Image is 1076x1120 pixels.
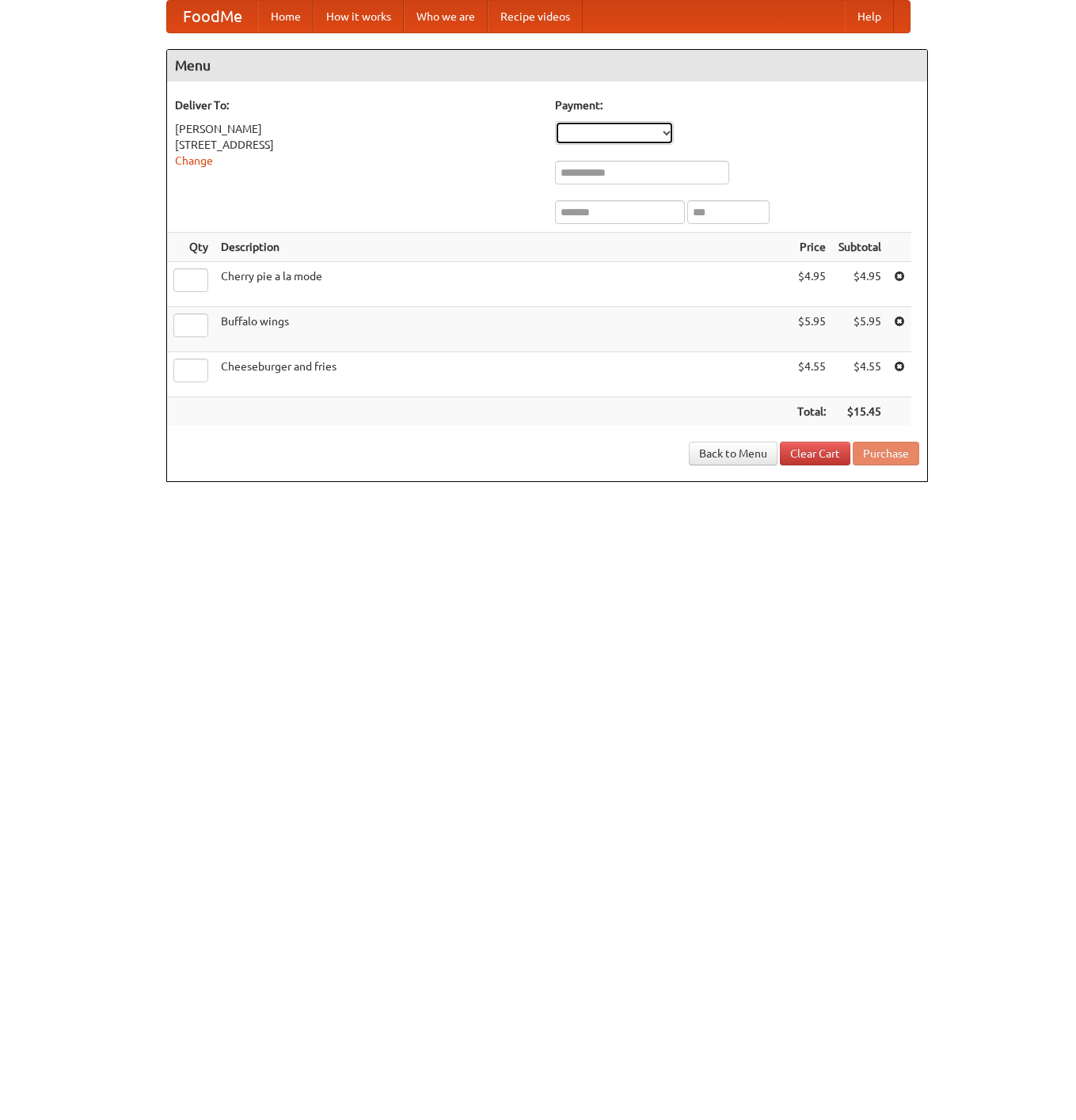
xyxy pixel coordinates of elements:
[215,307,791,352] td: Buffalo wings
[258,1,314,32] a: Home
[791,307,832,352] td: $5.95
[832,307,888,352] td: $5.95
[853,442,919,465] button: Purchase
[314,1,404,32] a: How it works
[832,352,888,397] td: $4.55
[175,137,539,153] div: [STREET_ADDRESS]
[845,1,894,32] a: Help
[167,1,258,32] a: FoodMe
[832,262,888,307] td: $4.95
[215,262,791,307] td: Cherry pie a la mode
[175,121,539,137] div: [PERSON_NAME]
[215,233,791,262] th: Description
[791,352,832,397] td: $4.55
[175,97,539,113] h5: Deliver To:
[832,397,888,427] th: $15.45
[488,1,583,32] a: Recipe videos
[175,154,213,167] a: Change
[167,50,927,82] h4: Menu
[215,352,791,397] td: Cheeseburger and fries
[791,397,832,427] th: Total:
[404,1,488,32] a: Who we are
[832,233,888,262] th: Subtotal
[689,442,778,465] a: Back to Menu
[780,442,850,465] a: Clear Cart
[791,262,832,307] td: $4.95
[791,233,832,262] th: Price
[167,233,215,262] th: Qty
[555,97,919,113] h5: Payment:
